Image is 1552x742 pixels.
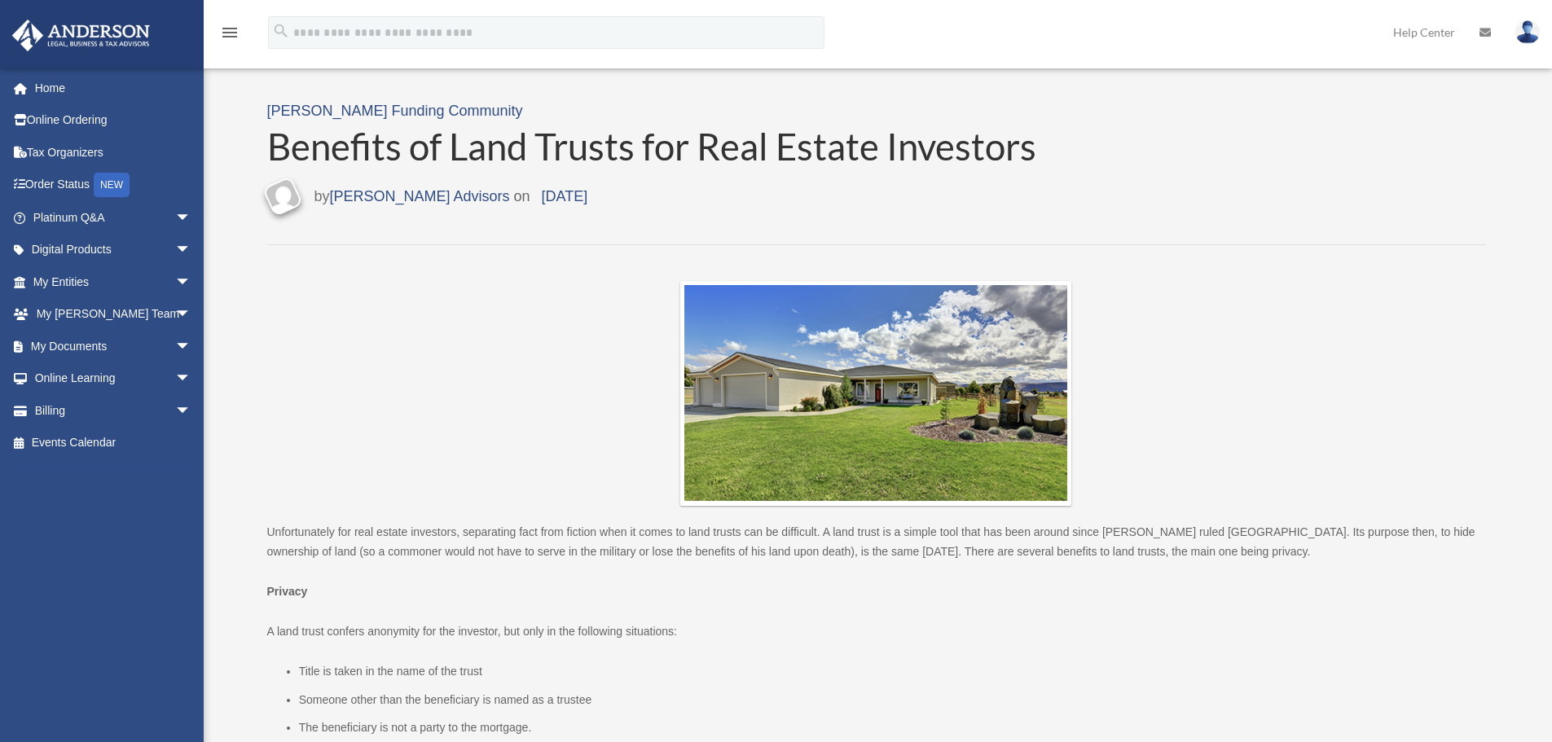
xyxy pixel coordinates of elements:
a: My Entitiesarrow_drop_down [11,266,216,298]
a: Platinum Q&Aarrow_drop_down [11,201,216,234]
i: search [272,22,290,40]
span: Someone other than the beneficiary is named as a trustee [299,693,592,706]
a: Online Learningarrow_drop_down [11,362,216,395]
a: [DATE] [530,188,600,204]
a: [PERSON_NAME] Advisors [330,188,510,204]
a: My Documentsarrow_drop_down [11,330,216,362]
a: Events Calendar [11,427,216,459]
a: Home [11,72,216,104]
span: arrow_drop_down [175,330,208,363]
div: NEW [94,173,130,197]
a: Online Ordering [11,104,216,137]
p: Unfortunately for real estate investors, separating fact from fiction when it comes to land trust... [267,522,1485,562]
span: arrow_drop_down [175,201,208,235]
span: arrow_drop_down [175,234,208,267]
span: Title is taken in the name of the trust [299,665,482,678]
span: arrow_drop_down [175,362,208,396]
span: by [314,184,510,210]
a: Billingarrow_drop_down [11,394,216,427]
a: Order StatusNEW [11,169,216,202]
b: Privacy [267,585,308,598]
img: User Pic [1515,20,1540,44]
a: My [PERSON_NAME] Teamarrow_drop_down [11,298,216,331]
span: arrow_drop_down [175,266,208,299]
span: The beneficiary is not a party to the mortgage. [299,721,532,734]
span: Benefits of Land Trusts for Real Estate Investors [267,124,1036,169]
img: Anderson Advisors Platinum Portal [7,20,155,51]
a: Tax Organizers [11,136,216,169]
span: on [514,184,600,210]
span: arrow_drop_down [175,394,208,428]
a: [PERSON_NAME] Funding Community [267,103,523,119]
span: arrow_drop_down [175,298,208,331]
p: A land trust confers anonymity for the investor, but only in the following situations: [267,621,1485,642]
a: menu [220,29,240,42]
a: Digital Productsarrow_drop_down [11,234,216,266]
a: Benefits of Land Trusts for Real Estate Investors [267,125,1485,169]
i: menu [220,23,240,42]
